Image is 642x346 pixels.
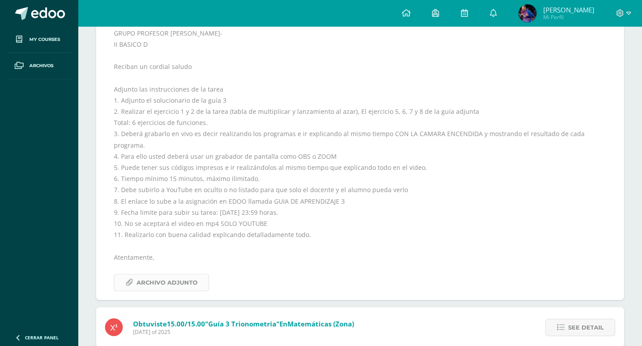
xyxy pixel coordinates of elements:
span: Obtuviste en [133,319,354,328]
a: My courses [7,27,71,53]
span: Matemáticas (Zona) [287,319,354,328]
a: Archivo Adjunto [114,274,209,291]
span: Cerrar panel [25,334,59,341]
span: [PERSON_NAME] [543,5,594,14]
span: See detail [568,319,604,336]
span: 15.00/15.00 [167,319,205,328]
a: Archivos [7,53,71,79]
img: b97d4e65b4f0a78ab777af2f03066293.png [519,4,537,22]
div: Buenas tardes Estimados todos GRUPO PROFESOR [PERSON_NAME]- II BASICO D Reciban un cordial saludo... [114,5,606,291]
span: Archivo Adjunto [137,274,198,291]
span: [DATE] of 2025 [133,328,354,336]
span: Mi Perfil [543,13,594,21]
span: My courses [29,36,60,43]
span: Archivos [29,62,53,69]
span: "Guía 3 Trionometria" [205,319,279,328]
